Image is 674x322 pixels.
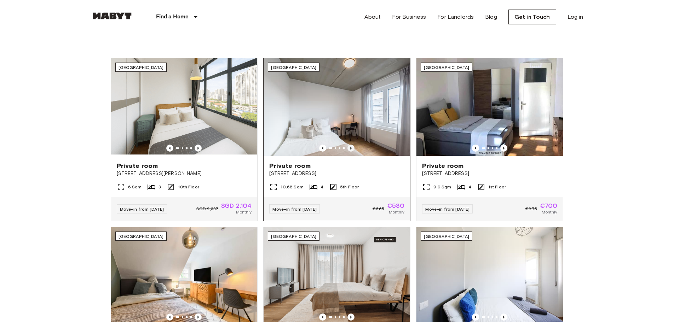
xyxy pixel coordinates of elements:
[221,203,252,209] span: SGD 2,104
[425,206,470,212] span: Move-in from [DATE]
[488,184,506,190] span: 1st Floor
[156,13,189,21] p: Find a Home
[472,145,479,152] button: Previous image
[269,162,311,170] span: Private room
[424,65,469,70] span: [GEOGRAPHIC_DATA]
[389,209,404,215] span: Monthly
[91,12,133,19] img: Habyt
[485,13,497,21] a: Blog
[472,314,479,321] button: Previous image
[272,206,317,212] span: Move-in from [DATE]
[195,145,202,152] button: Previous image
[433,184,451,190] span: 9.9 Sqm
[437,13,474,21] a: For Landlords
[117,162,158,170] span: Private room
[271,65,316,70] span: [GEOGRAPHIC_DATA]
[392,13,426,21] a: For Business
[159,184,161,190] span: 3
[364,13,381,21] a: About
[542,209,557,215] span: Monthly
[264,58,410,156] img: Marketing picture of unit DE-04-037-026-03Q
[500,145,507,152] button: Previous image
[373,206,384,212] span: €665
[166,145,173,152] button: Previous image
[387,203,405,209] span: €530
[508,10,556,24] a: Get in Touch
[269,170,404,177] span: [STREET_ADDRESS]
[340,184,359,190] span: 5th Floor
[347,145,355,152] button: Previous image
[568,13,583,21] a: Log in
[166,314,173,321] button: Previous image
[119,234,164,239] span: [GEOGRAPHIC_DATA]
[263,58,410,221] a: Marketing picture of unit DE-04-037-026-03QPrevious imagePrevious image[GEOGRAPHIC_DATA]Private r...
[271,234,316,239] span: [GEOGRAPHIC_DATA]
[111,58,258,156] img: Marketing picture of unit SG-01-116-001-02
[347,314,355,321] button: Previous image
[540,203,558,209] span: €700
[424,234,469,239] span: [GEOGRAPHIC_DATA]
[196,206,218,212] span: SGD 2,337
[178,184,199,190] span: 10th Floor
[119,65,164,70] span: [GEOGRAPHIC_DATA]
[120,206,164,212] span: Move-in from [DATE]
[319,145,326,152] button: Previous image
[117,170,252,177] span: [STREET_ADDRESS][PERSON_NAME]
[128,184,142,190] span: 6 Sqm
[525,206,537,212] span: €875
[416,58,563,156] img: Marketing picture of unit DE-02-025-001-04HF
[236,209,252,215] span: Monthly
[468,184,471,190] span: 4
[195,314,202,321] button: Previous image
[281,184,303,190] span: 10.68 Sqm
[321,184,323,190] span: 4
[500,314,507,321] button: Previous image
[422,170,557,177] span: [STREET_ADDRESS]
[422,162,463,170] span: Private room
[416,58,563,221] a: Marketing picture of unit DE-02-025-001-04HFPrevious imagePrevious image[GEOGRAPHIC_DATA]Private ...
[111,58,258,221] a: Marketing picture of unit SG-01-116-001-02Previous imagePrevious image[GEOGRAPHIC_DATA]Private ro...
[319,314,326,321] button: Previous image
